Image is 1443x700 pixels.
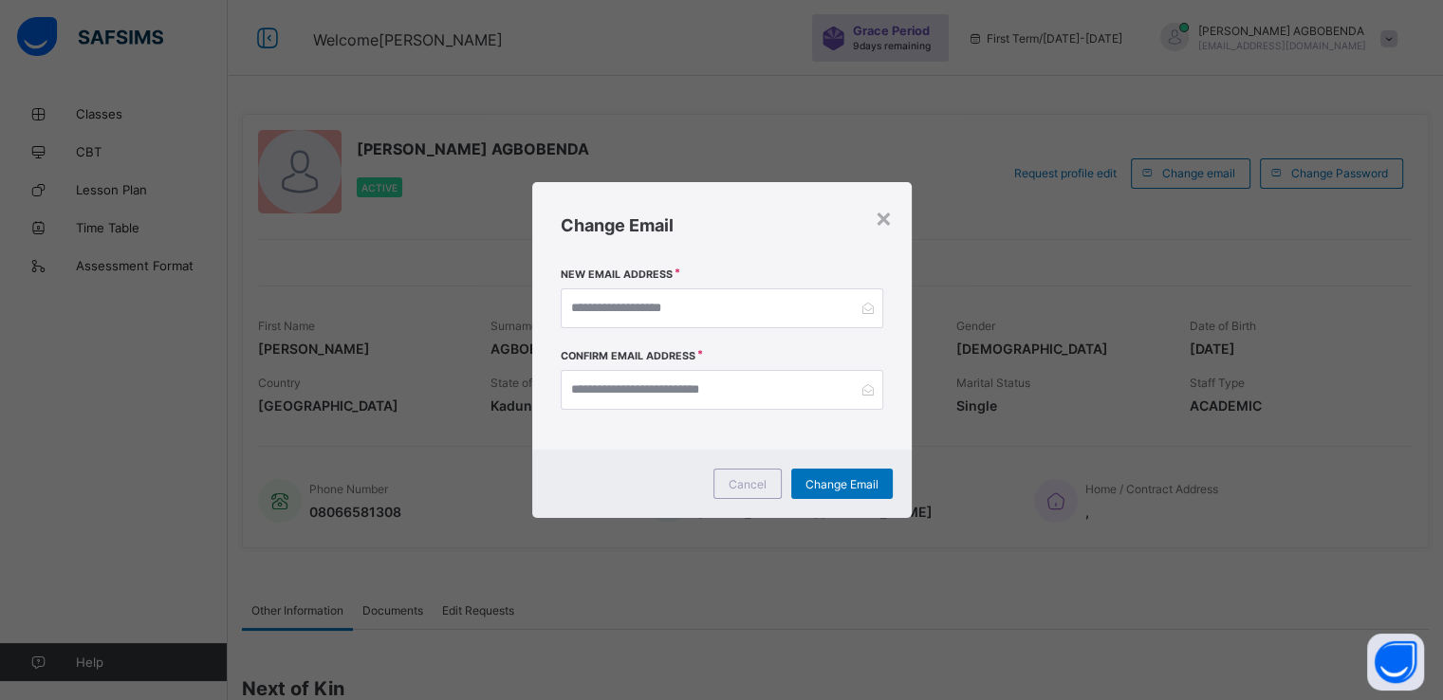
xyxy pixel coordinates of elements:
button: Open asap [1367,634,1424,691]
div: × [875,201,893,233]
span: Cancel [729,477,767,491]
label: Confirm Email Address [561,350,695,362]
h2: Change Email [561,215,883,235]
span: Change Email [805,477,879,491]
label: New Email Address [561,268,673,281]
